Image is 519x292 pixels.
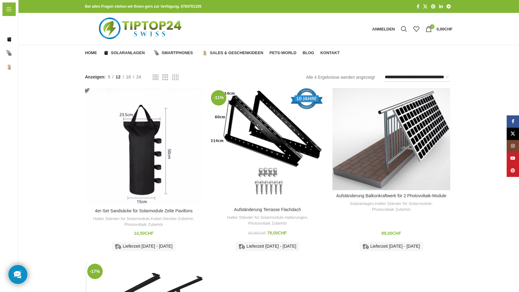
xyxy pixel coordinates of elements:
[248,221,287,226] a: Photovoltaik Zubehör
[303,50,314,55] span: Blog
[270,50,296,55] span: Pets-World
[15,34,43,45] span: Solaranlagen
[134,231,154,236] bdi: 14,50
[6,50,12,56] img: Smartphones
[381,231,401,236] bdi: 89,00
[85,88,203,205] a: 4er-Set Sandsäcke für Solarmodule Zelte Pavillons
[211,90,226,106] span: -11%
[236,242,299,251] div: Lieferzeit [DATE] - [DATE]
[507,152,519,165] a: YouTube Social Link
[398,23,410,35] a: Suche
[112,242,175,251] div: Lieferzeit [DATE] - [DATE]
[108,74,110,79] span: 9
[422,23,455,35] a: 0 0,00CHF
[507,165,519,177] a: Pinterest Social Link
[103,47,148,59] a: Solaranlagen
[210,50,263,55] span: Sales & Geschenkideen
[430,24,435,29] span: 0
[153,74,159,81] a: Rasteransicht 2
[172,74,179,81] a: Rasteransicht 4
[320,50,340,55] span: Kontakt
[248,231,266,235] bdi: 89,00
[154,50,159,56] img: Smartphones
[392,231,401,236] span: CHF
[85,50,97,55] span: Home
[415,2,421,11] a: Facebook Social Link
[234,207,301,212] a: Aufständerung Terrasse Flachdach
[421,2,429,11] a: X Social Link
[202,50,208,56] img: Sales & Geschenkideen
[85,47,97,59] a: Home
[154,47,196,59] a: Smartphones
[136,74,141,79] span: 24
[126,74,131,79] span: 18
[350,201,374,207] a: Solaranlagen
[202,47,263,59] a: Sales & Geschenkideen
[151,216,193,222] a: Kabel-Stecker-Zubehör
[93,216,150,222] a: Halter Ständer für Solarmodule
[6,20,18,31] span: Home
[372,27,395,31] span: Anmelden
[278,230,287,235] span: CHF
[88,216,200,227] div: , ,
[437,2,445,11] a: LinkedIn Social Link
[336,201,447,212] div: , ,
[113,74,123,80] a: 12
[145,231,154,236] span: CHF
[87,264,103,279] span: -17%
[6,75,29,86] span: Pets-World
[384,73,450,82] select: Shop-Reihenfolge
[124,222,163,228] a: Photovoltaik Zubehör
[15,48,43,59] span: Smartphones
[6,103,22,114] span: Kontakt
[85,26,197,31] a: Logo der Website
[285,215,307,221] a: Halterungen
[320,47,340,59] a: Kontakt
[103,50,109,56] img: Solaranlagen
[6,89,16,100] span: Blog
[336,193,446,198] a: Aufständerung Balkonkraftwerk für 2 Photovoltaik-Module
[375,201,431,207] a: Halter Ständer für Solarmodule
[85,4,201,9] strong: Bei allen Fragen stehen wir Ihnen gern zur Verfügung. 0784701155
[444,27,453,31] span: CHF
[369,23,398,35] a: Anmelden
[360,242,423,251] div: Lieferzeit [DATE] - [DATE]
[162,50,193,55] span: Smartphones
[507,128,519,140] a: X Social Link
[436,27,452,31] bdi: 0,00
[6,64,12,70] img: Sales & Geschenkideen
[372,207,411,213] a: Photovoltaik Zubehör
[332,88,450,190] a: Aufständerung Balkonkraftwerk für 2 Photovoltaik-Module
[306,74,375,81] p: Alle 4 Ergebnisse werden angezeigt
[507,115,519,128] a: Facebook Social Link
[105,74,112,80] a: 9
[85,13,197,45] img: Tiptop24 Nachhaltige & Faire Produkte
[111,50,145,55] span: Solaranlagen
[124,74,133,80] a: 18
[410,23,422,35] div: Meine Wunschliste
[85,74,106,80] span: Anzeigen
[303,47,314,59] a: Blog
[209,88,326,204] a: Aufständerung Terrasse Flachdach
[507,140,519,152] a: Instagram Social Link
[82,47,343,59] div: Hauptnavigation
[270,47,296,59] a: Pets-World
[6,36,12,42] img: Solaranlagen
[116,74,121,79] span: 12
[95,208,193,213] a: 4er-Set Sandsäcke für Solarmodule Zelte Pavillons
[445,2,453,11] a: Telegram Social Link
[212,215,323,226] div: , ,
[15,6,26,13] span: Menü
[429,2,437,11] a: Pinterest Social Link
[267,230,287,235] bdi: 79,00
[134,74,143,80] a: 24
[258,231,266,235] span: CHF
[162,74,168,81] a: Rasteransicht 3
[227,215,283,221] a: Halter Ständer für Solarmodule
[15,62,64,73] span: Sales & Geschenkideen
